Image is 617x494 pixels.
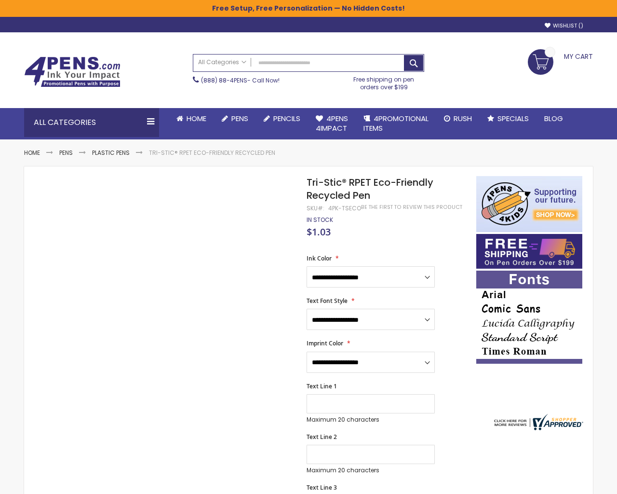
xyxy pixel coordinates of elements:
[476,176,582,232] img: 4pens 4 kids
[307,176,433,202] span: Tri-Stic® RPET Eco-Friendly Recycled Pen
[201,76,247,84] a: (888) 88-4PENS
[492,424,583,432] a: 4pens.com certificate URL
[454,113,472,123] span: Rush
[307,216,333,224] div: Availability
[307,339,343,347] span: Imprint Color
[307,416,435,424] p: Maximum 20 characters
[24,56,121,87] img: 4Pens Custom Pens and Promotional Products
[187,113,206,123] span: Home
[214,108,256,129] a: Pens
[231,113,248,123] span: Pens
[307,382,337,390] span: Text Line 1
[92,149,130,157] a: Plastic Pens
[497,113,529,123] span: Specials
[307,433,337,441] span: Text Line 2
[193,55,251,70] a: All Categories
[256,108,308,129] a: Pencils
[307,216,333,224] span: In stock
[436,108,480,129] a: Rush
[59,149,73,157] a: Pens
[307,483,337,492] span: Text Line 3
[356,108,436,139] a: 4PROMOTIONALITEMS
[198,58,246,66] span: All Categories
[316,113,348,133] span: 4Pens 4impact
[476,234,582,269] img: Free shipping on orders over $199
[328,205,361,212] div: 4PK-TSECO
[361,204,462,211] a: Be the first to review this product
[537,108,571,129] a: Blog
[307,204,324,212] strong: SKU
[24,149,40,157] a: Home
[545,22,583,29] a: Wishlist
[273,113,300,123] span: Pencils
[476,271,582,364] img: font-personalization-examples
[307,467,435,474] p: Maximum 20 characters
[344,72,425,91] div: Free shipping on pen orders over $199
[149,149,275,157] li: Tri-Stic® RPET Eco-Friendly Recycled Pen
[480,108,537,129] a: Specials
[307,225,331,238] span: $1.03
[363,113,429,133] span: 4PROMOTIONAL ITEMS
[169,108,214,129] a: Home
[307,254,332,262] span: Ink Color
[24,108,159,137] div: All Categories
[201,76,280,84] span: - Call Now!
[544,113,563,123] span: Blog
[308,108,356,139] a: 4Pens4impact
[307,297,348,305] span: Text Font Style
[492,414,583,430] img: 4pens.com widget logo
